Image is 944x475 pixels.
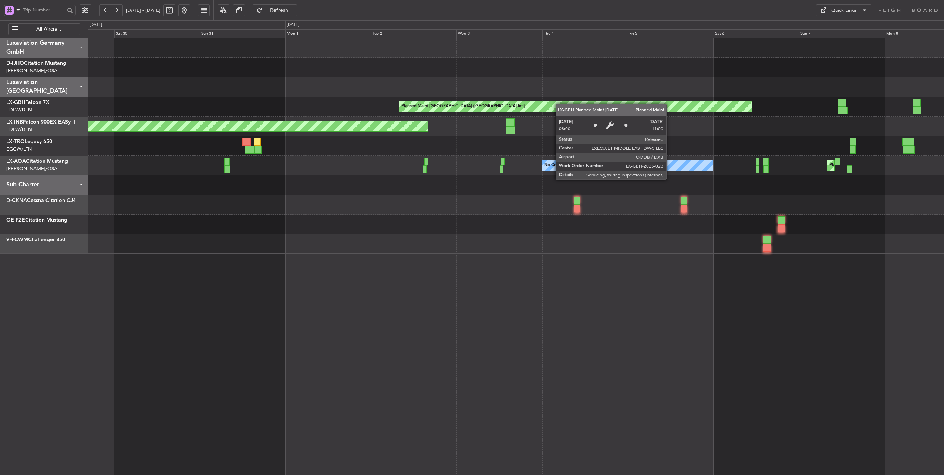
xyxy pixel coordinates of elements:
a: OE-FZECitation Mustang [6,218,67,223]
span: All Aircraft [20,27,78,32]
a: LX-GBHFalcon 7X [6,100,50,105]
div: Thu 4 [542,29,628,38]
div: No Crew [GEOGRAPHIC_DATA] (Dublin Intl) [544,160,627,171]
div: Sat 30 [114,29,200,38]
div: Sun 31 [200,29,285,38]
input: Trip Number [23,4,65,16]
a: LX-INBFalcon 900EX EASy II [6,119,75,125]
span: [DATE] - [DATE] [126,7,161,14]
span: Refresh [264,8,294,13]
div: [DATE] [287,22,299,28]
div: Sat 6 [714,29,799,38]
button: All Aircraft [8,23,80,35]
button: Refresh [253,4,297,16]
span: D-IJHO [6,61,24,66]
span: LX-AOA [6,159,26,164]
span: D-CKNA [6,198,27,203]
span: LX-TRO [6,139,25,144]
span: 9H-CWM [6,237,28,242]
a: EGGW/LTN [6,146,32,152]
a: EDLW/DTM [6,126,33,133]
div: Tue 2 [371,29,456,38]
a: [PERSON_NAME]/QSA [6,165,57,172]
a: LX-AOACitation Mustang [6,159,68,164]
a: EDLW/DTM [6,107,33,113]
button: Quick Links [816,4,871,16]
div: Mon 1 [285,29,371,38]
div: Quick Links [831,7,856,14]
a: D-CKNACessna Citation CJ4 [6,198,76,203]
a: LX-TROLegacy 650 [6,139,52,144]
span: OE-FZE [6,218,25,223]
div: [DATE] [90,22,102,28]
div: Wed 3 [456,29,542,38]
div: Fri 5 [628,29,713,38]
a: 9H-CWMChallenger 850 [6,237,65,242]
div: Planned Maint [GEOGRAPHIC_DATA] ([GEOGRAPHIC_DATA] Intl) [401,101,525,112]
span: LX-GBH [6,100,25,105]
div: Sun 7 [799,29,884,38]
a: D-IJHOCitation Mustang [6,61,66,66]
span: LX-INB [6,119,23,125]
a: [PERSON_NAME]/QSA [6,67,57,74]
